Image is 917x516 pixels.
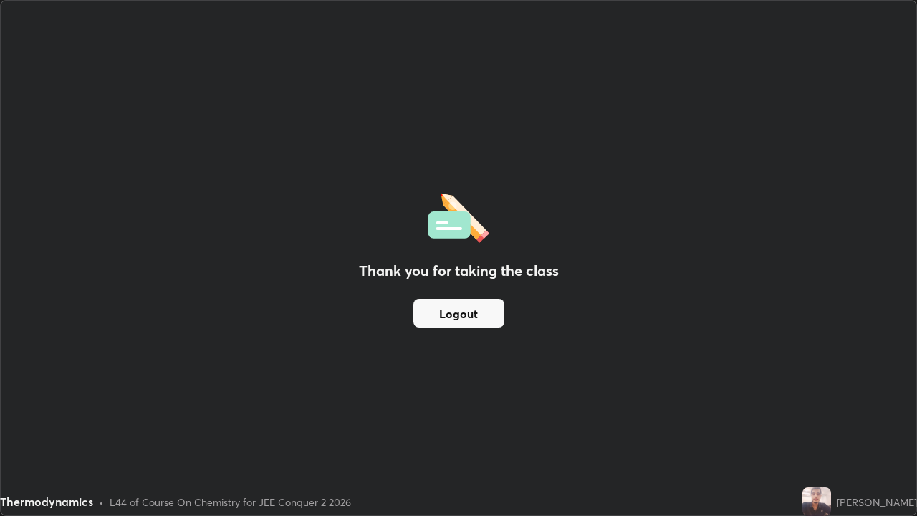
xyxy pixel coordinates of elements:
img: 73469f3a0533488fa98b30d297c2c94e.jpg [802,487,831,516]
h2: Thank you for taking the class [359,260,559,282]
div: • [99,494,104,510]
div: L44 of Course On Chemistry for JEE Conquer 2 2026 [110,494,351,510]
button: Logout [413,299,504,328]
img: offlineFeedback.1438e8b3.svg [428,188,489,243]
div: [PERSON_NAME] [837,494,917,510]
